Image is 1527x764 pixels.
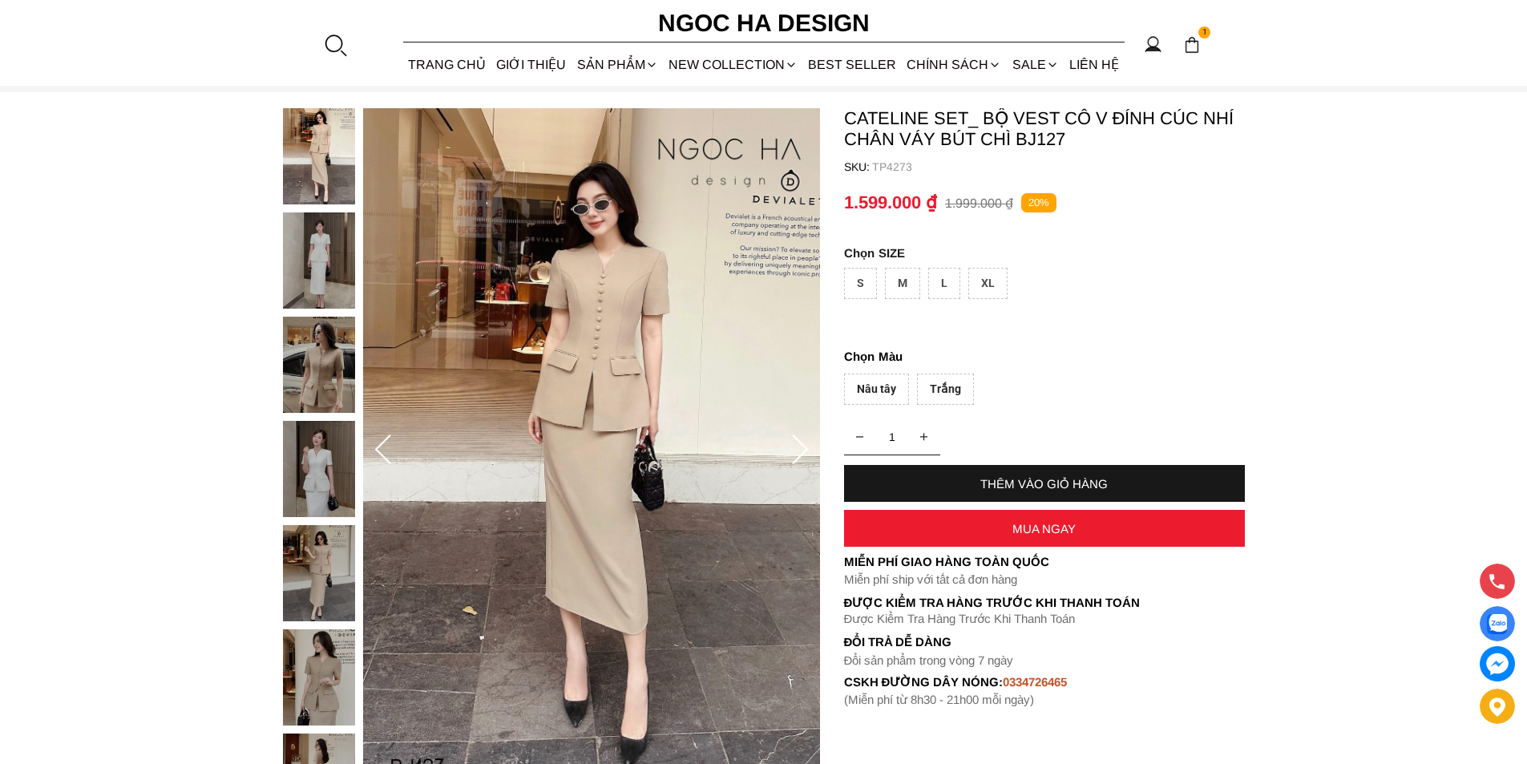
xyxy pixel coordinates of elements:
a: NEW COLLECTION [663,43,802,86]
div: Nâu tây [844,374,909,405]
h6: Đổi trả dễ dàng [844,635,1245,649]
a: messenger [1480,646,1515,681]
p: Màu [844,347,1245,366]
a: LIÊN HỆ [1064,43,1124,86]
div: Trắng [917,374,974,405]
p: 1.599.000 ₫ [844,192,937,213]
div: THÊM VÀO GIỎ HÀNG [844,477,1245,491]
a: Display image [1480,606,1515,641]
div: Chính sách [902,43,1007,86]
p: TP4273 [872,160,1245,173]
div: MUA NGAY [844,522,1245,536]
img: Cateline Set_ Bộ Vest Cổ V Đính Cúc Nhí Chân Váy Bút Chì BJ127_mini_1 [283,212,355,309]
p: Cateline Set_ Bộ Vest Cổ V Đính Cúc Nhí Chân Váy Bút Chì BJ127 [844,108,1245,150]
font: Đổi sản phẩm trong vòng 7 ngày [844,653,1014,667]
a: GIỚI THIỆU [491,43,572,86]
h6: SKU: [844,160,872,173]
img: Cateline Set_ Bộ Vest Cổ V Đính Cúc Nhí Chân Váy Bút Chì BJ127_mini_2 [283,317,355,413]
a: Ngoc Ha Design [644,4,884,42]
input: Quantity input [844,421,940,453]
p: 1.999.000 ₫ [945,196,1013,211]
a: TRANG CHỦ [403,43,491,86]
span: 1 [1198,26,1211,39]
a: SALE [1007,43,1064,86]
font: (Miễn phí từ 8h30 - 21h00 mỗi ngày) [844,693,1034,706]
img: Cateline Set_ Bộ Vest Cổ V Đính Cúc Nhí Chân Váy Bút Chì BJ127_mini_5 [283,629,355,726]
img: Display image [1487,614,1507,634]
div: M [885,268,920,299]
p: Được Kiểm Tra Hàng Trước Khi Thanh Toán [844,596,1245,610]
p: 20% [1021,193,1056,213]
p: SIZE [844,246,1245,260]
img: img-CART-ICON-ksit0nf1 [1183,36,1201,54]
img: Cateline Set_ Bộ Vest Cổ V Đính Cúc Nhí Chân Váy Bút Chì BJ127_mini_0 [283,108,355,204]
font: 0334726465 [1003,675,1067,689]
div: L [928,268,960,299]
img: Cateline Set_ Bộ Vest Cổ V Đính Cúc Nhí Chân Váy Bút Chì BJ127_mini_4 [283,525,355,621]
img: Cateline Set_ Bộ Vest Cổ V Đính Cúc Nhí Chân Váy Bút Chì BJ127_mini_3 [283,421,355,517]
a: BEST SELLER [803,43,902,86]
div: S [844,268,877,299]
font: cskh đường dây nóng: [844,675,1004,689]
p: Được Kiểm Tra Hàng Trước Khi Thanh Toán [844,612,1245,626]
div: SẢN PHẨM [572,43,663,86]
font: Miễn phí ship với tất cả đơn hàng [844,572,1017,586]
div: XL [968,268,1008,299]
font: Miễn phí giao hàng toàn quốc [844,555,1049,568]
